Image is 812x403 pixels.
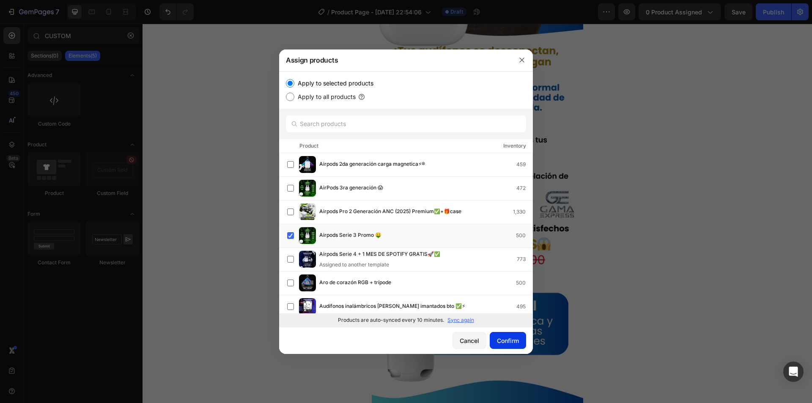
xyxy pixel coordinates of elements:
[453,332,486,349] button: Cancel
[299,251,316,268] img: product-img
[517,255,532,263] div: 773
[299,203,316,220] img: product-img
[294,78,373,88] label: Apply to selected products
[460,336,479,345] div: Cancel
[516,231,532,240] div: 500
[516,279,532,287] div: 500
[516,160,532,169] div: 459
[516,302,532,311] div: 495
[783,362,804,382] div: Open Intercom Messenger
[319,302,465,311] span: Audífonos inalámbricos [PERSON_NAME] imantados bto ✅⚡
[319,207,461,217] span: Airpods Pro 2 Generación ANC (2025) Premium✅+🎁case
[279,49,511,71] div: Assign products
[279,71,533,327] div: />
[503,142,526,150] div: Inventory
[319,160,425,169] span: Airpods 2da generación carga magnetica⚡®
[513,208,532,216] div: 1,330
[299,156,316,173] img: product-img
[319,184,383,193] span: AirPods 3ra generación 😱
[299,274,316,291] img: product-img
[319,231,381,240] span: Airpods Serie 3 Promo 🤑
[319,278,391,288] span: Aro de corazón RGB + trípode
[299,180,316,197] img: product-img
[447,316,474,324] p: Sync again
[299,142,318,150] div: Product
[497,336,519,345] div: Confirm
[490,332,526,349] button: Confirm
[516,184,532,192] div: 472
[299,298,316,315] img: product-img
[338,316,444,324] p: Products are auto-synced every 10 minutes.
[286,115,526,132] input: Search products
[294,92,356,102] label: Apply to all products
[319,261,454,269] div: Assigned to another template
[319,250,440,259] span: Airpods Serie 4 + 1 MES DE SPOTIFY GRATIS🚀✅
[299,227,316,244] img: product-img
